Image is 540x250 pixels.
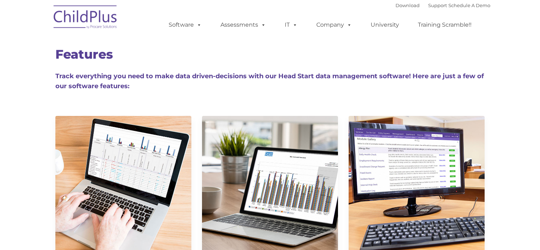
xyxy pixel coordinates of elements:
[411,18,479,32] a: Training Scramble!!
[428,2,447,8] a: Support
[278,18,305,32] a: IT
[396,2,490,8] font: |
[309,18,359,32] a: Company
[55,47,113,62] span: Features
[448,2,490,8] a: Schedule A Demo
[364,18,406,32] a: University
[55,72,484,90] span: Track everything you need to make data driven-decisions with our Head Start data management softw...
[396,2,420,8] a: Download
[162,18,209,32] a: Software
[50,0,121,36] img: ChildPlus by Procare Solutions
[213,18,273,32] a: Assessments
